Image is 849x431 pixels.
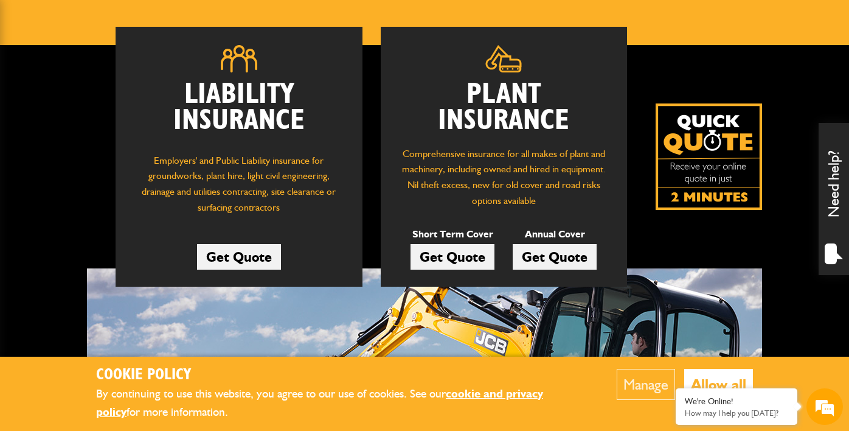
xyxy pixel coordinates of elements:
[16,220,222,328] textarea: Type your message and hit 'Enter'
[399,146,609,208] p: Comprehensive insurance for all makes of plant and machinery, including owned and hired in equipm...
[513,244,597,270] a: Get Quote
[16,184,222,211] input: Enter your phone number
[513,226,597,242] p: Annual Cover
[134,82,344,141] h2: Liability Insurance
[411,244,494,270] a: Get Quote
[165,338,221,354] em: Start Chat
[63,68,204,84] div: Chat with us now
[411,226,494,242] p: Short Term Cover
[21,68,51,85] img: d_20077148190_company_1631870298795_20077148190
[134,153,344,222] p: Employers' and Public Liability insurance for groundworks, plant hire, light civil engineering, d...
[656,103,762,210] img: Quick Quote
[684,369,753,400] button: Allow all
[16,113,222,139] input: Enter your last name
[96,366,580,385] h2: Cookie Policy
[399,82,609,134] h2: Plant Insurance
[16,149,222,175] input: Enter your email address
[96,385,580,422] p: By continuing to use this website, you agree to our use of cookies. See our for more information.
[199,6,229,35] div: Minimize live chat window
[197,244,281,270] a: Get Quote
[685,396,788,407] div: We're Online!
[819,123,849,275] div: Need help?
[685,408,788,418] p: How may I help you today?
[617,369,675,400] button: Manage
[656,103,762,210] a: Get your insurance quote isn just 2-minutes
